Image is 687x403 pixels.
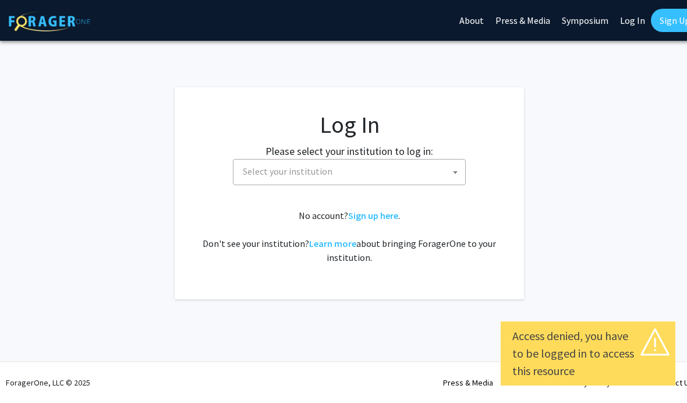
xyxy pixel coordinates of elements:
[309,238,356,249] a: Learn more about bringing ForagerOne to your institution
[9,11,90,31] img: ForagerOne Logo
[243,165,332,177] span: Select your institution
[512,327,664,380] div: Access denied, you have to be logged in to access this resource
[443,377,493,388] a: Press & Media
[6,362,90,403] div: ForagerOne, LLC © 2025
[348,210,398,221] a: Sign up here
[233,159,466,185] span: Select your institution
[198,208,501,264] div: No account? . Don't see your institution? about bringing ForagerOne to your institution.
[265,143,433,159] label: Please select your institution to log in:
[198,111,501,139] h1: Log In
[238,160,465,183] span: Select your institution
